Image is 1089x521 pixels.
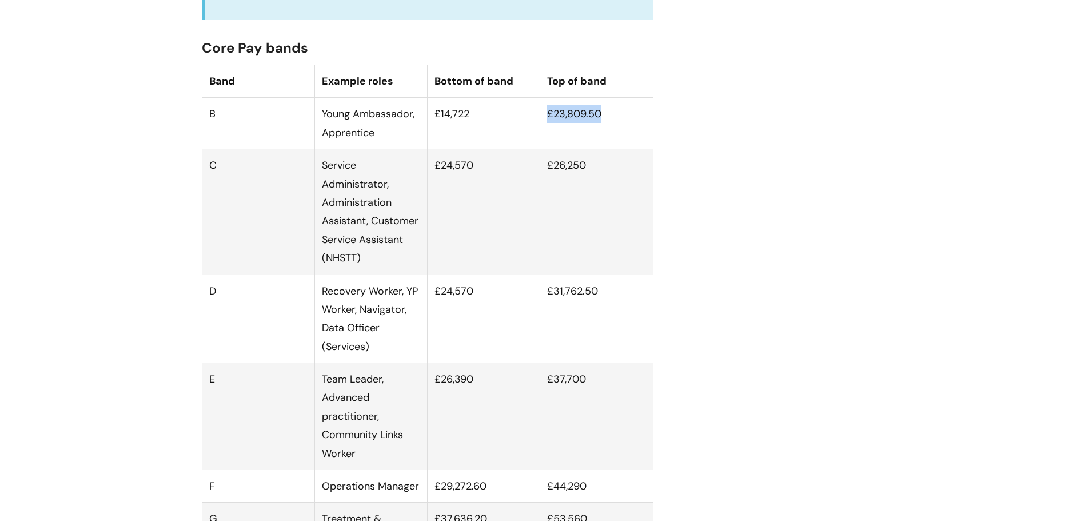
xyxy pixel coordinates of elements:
[202,470,314,503] td: F
[540,470,653,503] td: £44,290
[428,363,540,470] td: £26,390
[540,275,653,363] td: £31,762.50
[202,39,308,57] span: Core Pay bands
[540,149,653,275] td: £26,250
[314,65,427,97] th: Example roles
[314,149,427,275] td: Service Administrator, Administration Assistant, Customer Service Assistant (NHSTT)
[314,363,427,470] td: Team Leader, Advanced practitioner, Community Links Worker
[314,470,427,503] td: Operations Manager
[428,98,540,149] td: £14,722
[428,470,540,503] td: £29,272.60
[202,98,314,149] td: B
[428,275,540,363] td: £24,570
[314,98,427,149] td: Young Ambassador, Apprentice
[202,65,314,97] th: Band
[428,65,540,97] th: Bottom of band
[540,65,653,97] th: Top of band
[540,98,653,149] td: £23,809.50
[202,363,314,470] td: E
[202,275,314,363] td: D
[428,149,540,275] td: £24,570
[314,275,427,363] td: Recovery Worker, YP Worker, Navigator, Data Officer (Services)
[202,149,314,275] td: C
[540,363,653,470] td: £37,700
